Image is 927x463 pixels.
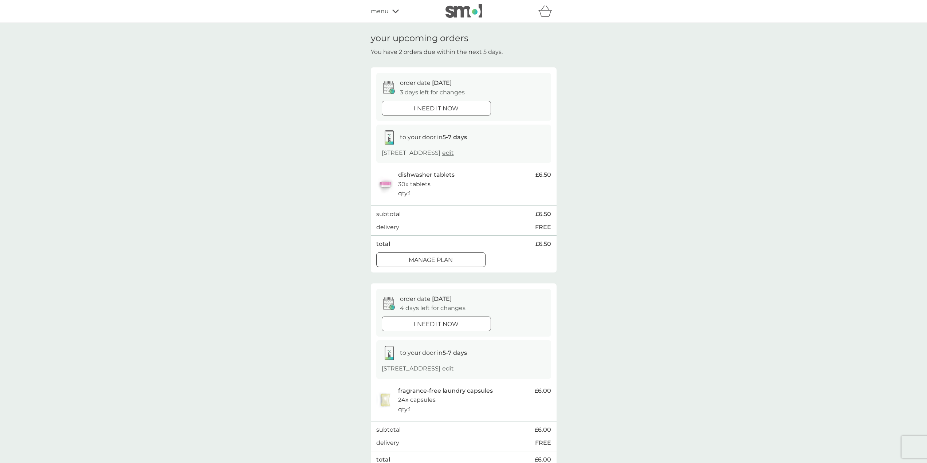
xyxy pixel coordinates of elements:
p: dishwasher tablets [398,170,455,180]
span: £6.00 [535,386,551,396]
p: You have 2 orders due within the next 5 days. [371,47,503,57]
p: delivery [376,438,399,448]
p: [STREET_ADDRESS] [382,148,454,158]
span: to your door in [400,349,467,356]
p: qty : 1 [398,189,411,198]
span: £6.50 [535,170,551,180]
p: 24x capsules [398,395,436,405]
p: FREE [535,438,551,448]
button: Manage plan [376,252,486,267]
div: basket [538,4,557,19]
p: Manage plan [409,255,453,265]
span: menu [371,7,389,16]
a: edit [442,365,454,372]
p: order date [400,294,452,304]
span: to your door in [400,134,467,141]
p: fragrance-free laundry capsules [398,386,493,396]
p: [STREET_ADDRESS] [382,364,454,373]
strong: 5-7 days [443,349,467,356]
span: £6.50 [535,209,551,219]
p: delivery [376,223,399,232]
p: 30x tablets [398,180,431,189]
span: £6.00 [535,425,551,435]
p: i need it now [414,319,459,329]
p: 4 days left for changes [400,303,466,313]
h1: your upcoming orders [371,33,468,44]
span: £6.50 [535,239,551,249]
span: [DATE] [432,295,452,302]
p: order date [400,78,452,88]
p: subtotal [376,425,401,435]
p: subtotal [376,209,401,219]
p: i need it now [414,104,459,113]
a: edit [442,149,454,156]
p: total [376,239,390,249]
p: qty : 1 [398,405,411,414]
strong: 5-7 days [443,134,467,141]
p: 3 days left for changes [400,88,465,97]
span: [DATE] [432,79,452,86]
button: i need it now [382,317,491,331]
p: FREE [535,223,551,232]
img: smol [445,4,482,18]
button: i need it now [382,101,491,115]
